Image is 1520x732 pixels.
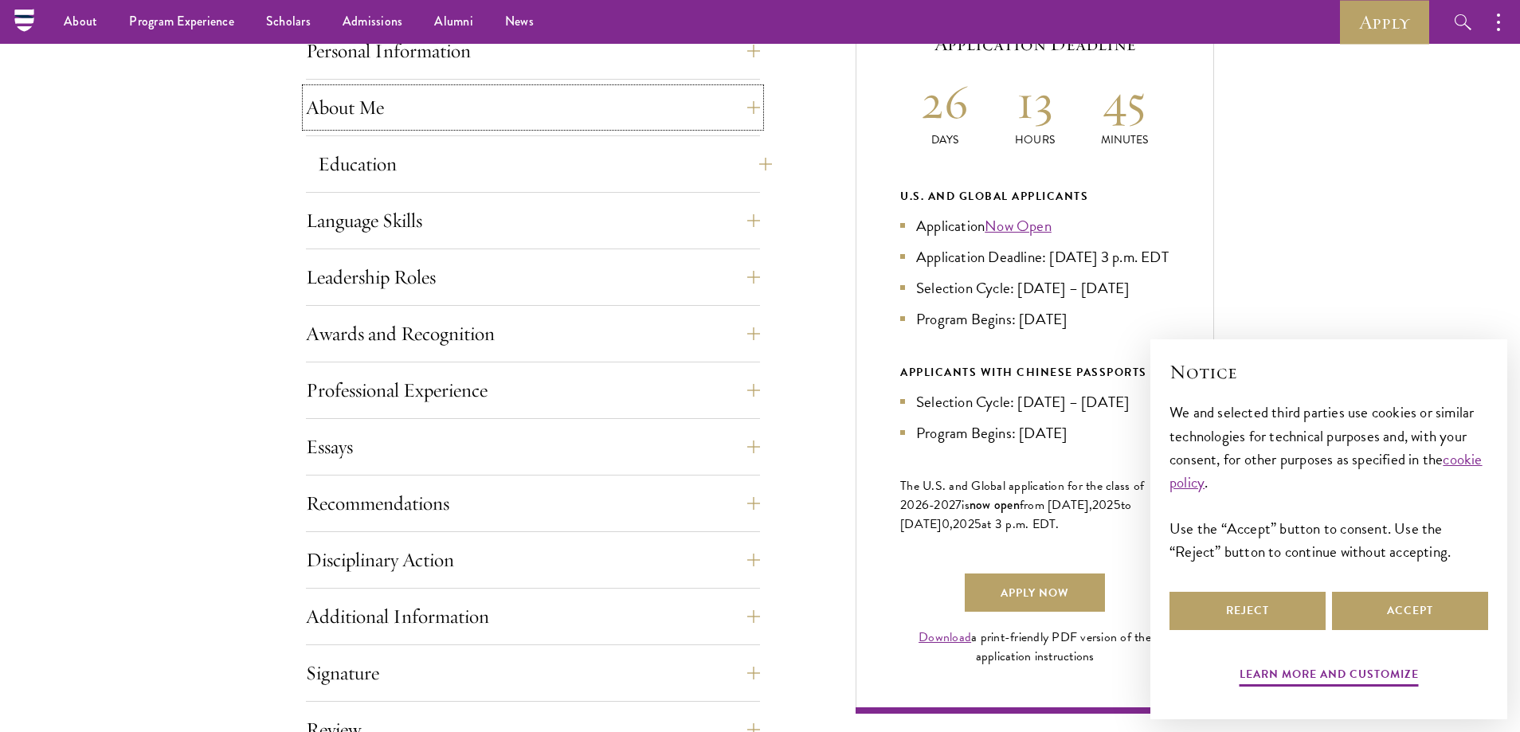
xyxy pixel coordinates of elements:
[1079,72,1169,131] h2: 45
[919,628,971,647] a: Download
[1169,592,1326,630] button: Reject
[900,131,990,148] p: Days
[306,371,760,409] button: Professional Experience
[1169,401,1488,562] div: We and selected third parties use cookies or similar technologies for technical purposes and, wit...
[922,495,929,515] span: 6
[990,131,1080,148] p: Hours
[318,145,772,183] button: Education
[1114,495,1121,515] span: 5
[1020,495,1092,515] span: from [DATE],
[1240,664,1419,689] button: Learn more and customize
[900,307,1169,331] li: Program Begins: [DATE]
[900,628,1169,666] div: a print-friendly PDF version of the application instructions
[985,214,1052,237] a: Now Open
[900,421,1169,444] li: Program Begins: [DATE]
[306,654,760,692] button: Signature
[306,258,760,296] button: Leadership Roles
[970,495,1020,514] span: now open
[900,276,1169,299] li: Selection Cycle: [DATE] – [DATE]
[900,245,1169,268] li: Application Deadline: [DATE] 3 p.m. EDT
[955,495,962,515] span: 7
[306,541,760,579] button: Disciplinary Action
[965,573,1105,612] a: Apply Now
[929,495,955,515] span: -202
[1332,592,1488,630] button: Accept
[900,362,1169,382] div: APPLICANTS WITH CHINESE PASSPORTS
[900,390,1169,413] li: Selection Cycle: [DATE] – [DATE]
[1079,131,1169,148] p: Minutes
[981,515,1060,534] span: at 3 p.m. EDT.
[900,72,990,131] h2: 26
[306,484,760,523] button: Recommendations
[990,72,1080,131] h2: 13
[900,476,1144,515] span: The U.S. and Global application for the class of 202
[1169,448,1483,494] a: cookie policy
[900,214,1169,237] li: Application
[306,428,760,466] button: Essays
[900,186,1169,206] div: U.S. and Global Applicants
[1169,358,1488,386] h2: Notice
[900,495,1131,534] span: to [DATE]
[306,202,760,240] button: Language Skills
[953,515,974,534] span: 202
[974,515,981,534] span: 5
[1092,495,1114,515] span: 202
[942,515,950,534] span: 0
[962,495,970,515] span: is
[306,32,760,70] button: Personal Information
[306,315,760,353] button: Awards and Recognition
[306,88,760,127] button: About Me
[306,597,760,636] button: Additional Information
[950,515,953,534] span: ,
